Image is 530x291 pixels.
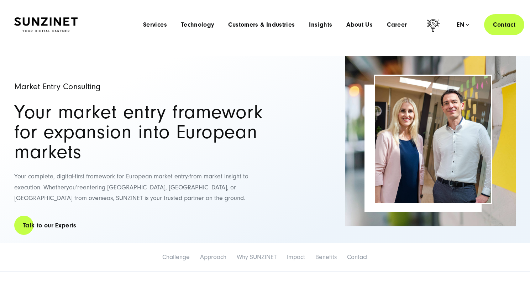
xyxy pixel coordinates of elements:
a: Talk to our Experts [14,215,85,236]
span: you’re [66,184,83,191]
a: Impact [287,253,305,261]
img: Close-up of a white brick wall with yellow sticky notes on it. | Market entry framework SUNZINET [345,56,516,226]
h2: Your market entry framework for expansion into European markets [14,102,263,162]
h1: Market Entry Consulting [14,82,263,91]
span: entering [GEOGRAPHIC_DATA], [GEOGRAPHIC_DATA], or [GEOGRAPHIC_DATA] from overseas, SUNZINET is yo... [14,184,245,202]
a: About Us [346,21,373,28]
a: Customers & Industries [228,21,295,28]
a: Contact [347,253,368,261]
a: Technology [181,21,214,28]
div: en [457,21,469,28]
a: Approach [200,253,226,261]
a: Challenge [162,253,190,261]
img: Two professionals standing together in a modern office environment, smiling confidently. The woma... [375,76,491,203]
a: Career [387,21,407,28]
a: Why SUNZINET [237,253,277,261]
span: from market insight to execution. Whether [14,173,248,191]
a: Services [143,21,167,28]
a: Benefits [315,253,337,261]
img: SUNZINET Full Service Digital Agentur [14,17,78,32]
a: Insights [309,21,332,28]
span: Your complete, digital-first framework for European market entry: [14,173,189,180]
a: Contact [484,14,524,35]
